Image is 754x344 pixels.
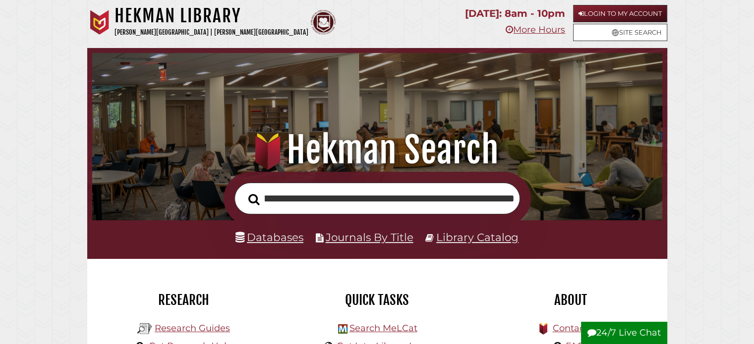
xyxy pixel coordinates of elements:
[311,10,336,35] img: Calvin Theological Seminary
[465,5,565,22] p: [DATE]: 8am - 10pm
[103,128,650,172] h1: Hekman Search
[326,231,413,244] a: Journals By Title
[248,193,260,205] i: Search
[243,191,265,208] button: Search
[115,5,308,27] h1: Hekman Library
[349,323,417,334] a: Search MeLCat
[137,321,152,336] img: Hekman Library Logo
[573,5,667,22] a: Login to My Account
[155,323,230,334] a: Research Guides
[115,27,308,38] p: [PERSON_NAME][GEOGRAPHIC_DATA] | [PERSON_NAME][GEOGRAPHIC_DATA]
[338,324,348,334] img: Hekman Library Logo
[506,24,565,35] a: More Hours
[552,323,601,334] a: Contact Us
[288,292,466,308] h2: Quick Tasks
[481,292,660,308] h2: About
[235,231,303,244] a: Databases
[95,292,273,308] h2: Research
[87,10,112,35] img: Calvin University
[436,231,519,244] a: Library Catalog
[573,24,667,41] a: Site Search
